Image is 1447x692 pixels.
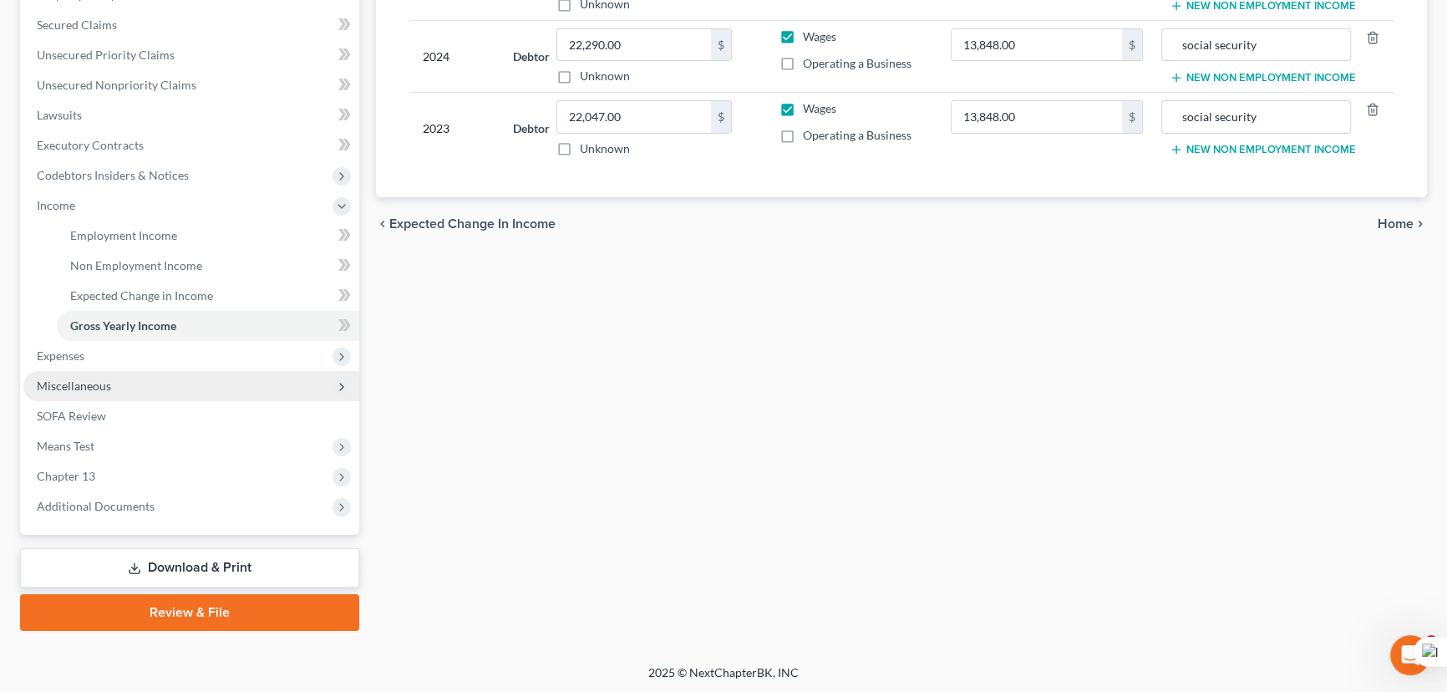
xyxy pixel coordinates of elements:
[70,228,177,242] span: Employment Income
[1170,29,1341,61] input: Source of Income
[37,499,155,513] span: Additional Documents
[37,48,175,62] span: Unsecured Priority Claims
[37,349,84,363] span: Expenses
[1122,101,1142,133] div: $
[389,217,556,231] span: Expected Change in Income
[23,10,359,40] a: Secured Claims
[1390,635,1430,675] iframe: Intercom live chat
[20,548,359,588] a: Download & Print
[952,29,1122,61] input: 0.00
[513,48,550,65] label: Debtor
[803,101,836,115] span: Wages
[803,128,911,142] span: Operating a Business
[37,18,117,32] span: Secured Claims
[513,120,550,137] label: Debtor
[952,101,1122,133] input: 0.00
[557,29,711,61] input: 0.00
[1414,217,1427,231] i: chevron_right
[803,29,836,43] span: Wages
[37,108,82,122] span: Lawsuits
[37,168,189,182] span: Codebtors Insiders & Notices
[37,469,95,483] span: Chapter 13
[37,138,144,152] span: Executory Contracts
[70,318,176,333] span: Gross Yearly Income
[580,140,630,157] label: Unknown
[20,594,359,631] a: Review & File
[803,56,911,70] span: Operating a Business
[70,288,213,303] span: Expected Change in Income
[57,311,359,341] a: Gross Yearly Income
[1378,217,1427,231] button: Home chevron_right
[1170,71,1356,84] button: New Non Employment Income
[557,101,711,133] input: 0.00
[423,28,486,85] div: 2024
[580,68,630,84] label: Unknown
[711,101,731,133] div: $
[423,100,486,157] div: 2023
[376,217,556,231] button: chevron_left Expected Change in Income
[711,29,731,61] div: $
[37,439,94,453] span: Means Test
[23,130,359,160] a: Executory Contracts
[1170,143,1356,156] button: New Non Employment Income
[1424,635,1438,649] span: 4
[376,217,389,231] i: chevron_left
[37,379,111,393] span: Miscellaneous
[57,221,359,251] a: Employment Income
[1378,217,1414,231] span: Home
[57,251,359,281] a: Non Employment Income
[37,78,196,92] span: Unsecured Nonpriority Claims
[23,70,359,100] a: Unsecured Nonpriority Claims
[57,281,359,311] a: Expected Change in Income
[1122,29,1142,61] div: $
[1170,101,1341,133] input: Source of Income
[70,258,202,272] span: Non Employment Income
[23,100,359,130] a: Lawsuits
[37,198,75,212] span: Income
[37,409,106,423] span: SOFA Review
[23,40,359,70] a: Unsecured Priority Claims
[23,401,359,431] a: SOFA Review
